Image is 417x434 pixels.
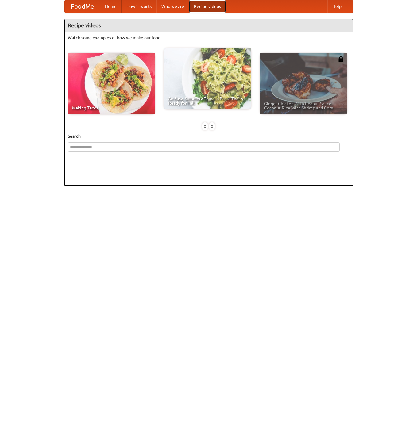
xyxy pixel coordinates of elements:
div: « [202,122,208,130]
a: Who we are [156,0,189,13]
span: An Easy, Summery Tomato Pasta That's Ready for Fall [168,97,247,105]
a: How it works [122,0,156,13]
a: Home [100,0,122,13]
img: 483408.png [338,56,344,62]
a: An Easy, Summery Tomato Pasta That's Ready for Fall [164,48,251,109]
a: Making Tacos [68,53,155,114]
h5: Search [68,133,349,139]
h4: Recipe videos [65,19,353,32]
a: Recipe videos [189,0,226,13]
a: FoodMe [65,0,100,13]
a: Help [327,0,346,13]
span: Making Tacos [72,106,151,110]
p: Watch some examples of how we make our food! [68,35,349,41]
div: » [209,122,215,130]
